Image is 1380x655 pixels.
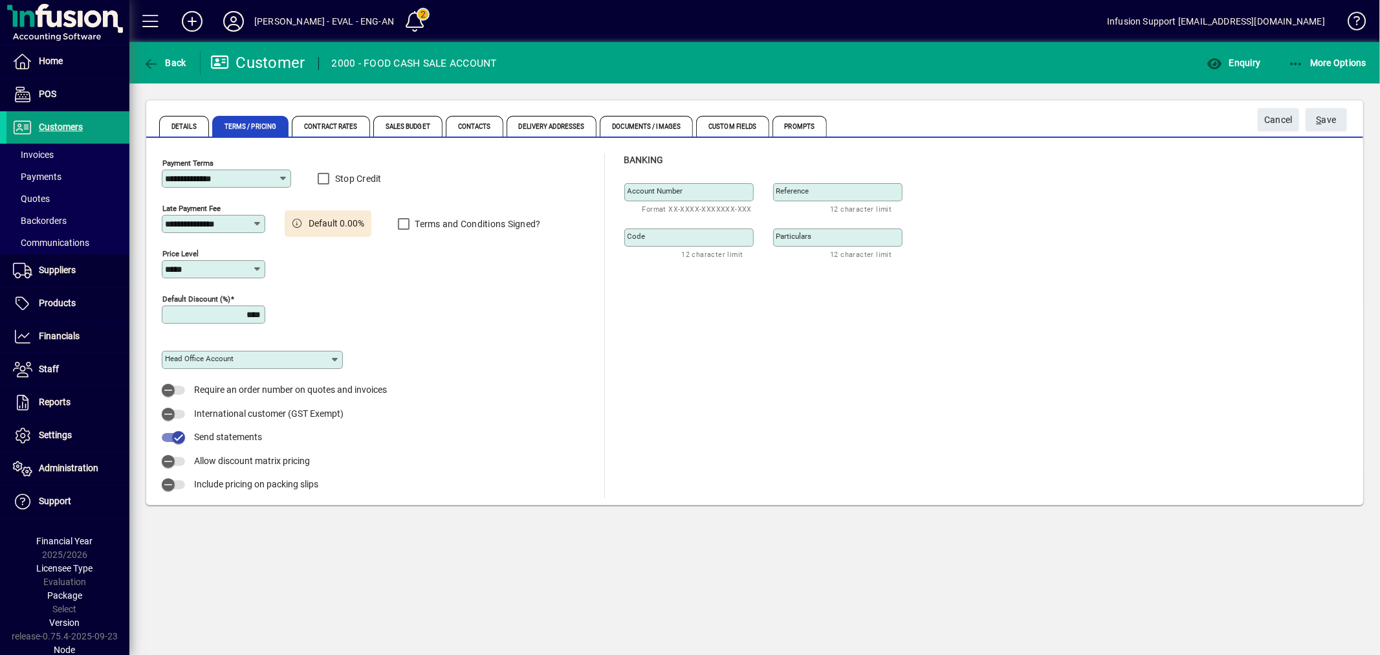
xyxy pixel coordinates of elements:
span: Payments [13,172,61,182]
span: Licensee Type [37,563,93,573]
div: [PERSON_NAME] - EVAL - ENG-AN [254,11,394,32]
span: Enquiry [1207,58,1260,68]
span: Suppliers [39,265,76,275]
span: S [1317,115,1322,125]
mat-hint: 12 character limit [830,201,892,216]
a: Backorders [6,210,129,232]
mat-label: Reference [776,186,809,195]
span: International customer (GST Exempt) [194,408,344,419]
a: Administration [6,452,129,485]
span: Send statements [194,432,262,442]
span: Financials [39,331,80,341]
span: Administration [39,463,98,473]
span: Communications [13,238,89,248]
a: Communications [6,232,129,254]
a: Reports [6,386,129,419]
span: Documents / Images [600,116,693,137]
span: Settings [39,430,72,440]
span: Support [39,496,71,506]
span: Financial Year [37,536,93,546]
a: Quotes [6,188,129,210]
button: Add [171,10,213,33]
a: Suppliers [6,254,129,287]
a: Staff [6,353,129,386]
span: Sales Budget [373,116,443,137]
span: Home [39,56,63,66]
span: Version [50,617,80,628]
mat-label: Code [628,232,646,241]
a: Home [6,45,129,78]
span: Reports [39,397,71,407]
span: Invoices [13,150,54,160]
span: Contract Rates [292,116,369,137]
span: Products [39,298,76,308]
span: Terms / Pricing [212,116,289,137]
span: Contacts [446,116,503,137]
span: Cancel [1264,109,1293,131]
mat-label: Default Discount (%) [162,294,230,304]
span: Backorders [13,216,67,226]
a: Products [6,287,129,320]
span: POS [39,89,56,99]
a: POS [6,78,129,111]
span: Back [143,58,186,68]
mat-label: Payment Terms [162,159,214,168]
span: Package [47,590,82,601]
span: Banking [624,155,664,165]
button: Cancel [1258,108,1299,131]
button: Enquiry [1203,51,1264,74]
span: Delivery Addresses [507,116,597,137]
mat-label: Account number [628,186,683,195]
mat-hint: 12 character limit [681,247,743,261]
div: Infusion Support [EMAIL_ADDRESS][DOMAIN_NAME] [1107,11,1325,32]
span: Default 0.00% [309,217,365,230]
label: Terms and Conditions Signed? [413,217,541,230]
button: Back [140,51,190,74]
span: Require an order number on quotes and invoices [194,384,387,395]
span: Quotes [13,194,50,204]
a: Settings [6,419,129,452]
mat-hint: 12 character limit [830,247,892,261]
span: Custom Fields [696,116,769,137]
app-page-header-button: Back [129,51,201,74]
a: Support [6,485,129,518]
button: More Options [1285,51,1370,74]
mat-label: Particulars [776,232,812,241]
a: Invoices [6,144,129,166]
button: Profile [213,10,254,33]
button: Save [1306,108,1347,131]
a: Knowledge Base [1338,3,1364,45]
span: More Options [1288,58,1367,68]
div: 2000 - FOOD CASH SALE ACCOUNT [332,53,497,74]
div: Customer [210,52,305,73]
mat-hint: Format XX-XXXX-XXXXXXX-XXX [642,201,752,216]
mat-label: Late Payment Fee [162,204,221,213]
span: Customers [39,122,83,132]
label: Stop Credit [333,172,382,185]
span: Details [159,116,209,137]
span: Allow discount matrix pricing [194,456,310,466]
span: Prompts [772,116,827,137]
span: Staff [39,364,59,374]
a: Financials [6,320,129,353]
mat-label: Head Office Account [165,354,234,363]
a: Payments [6,166,129,188]
span: ave [1317,109,1337,131]
span: Node [54,645,76,655]
span: Include pricing on packing slips [194,479,318,489]
mat-label: Price Level [162,249,199,258]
